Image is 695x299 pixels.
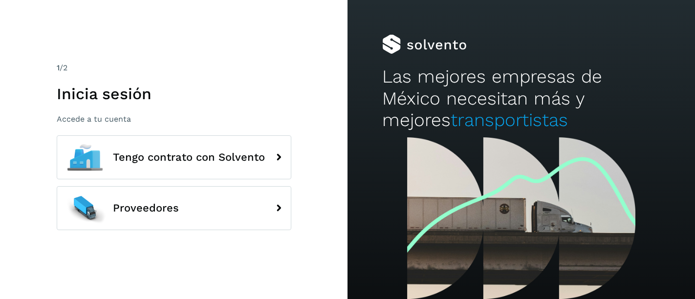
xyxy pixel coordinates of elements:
[57,135,291,179] button: Tengo contrato con Solvento
[113,151,265,163] span: Tengo contrato con Solvento
[113,202,179,214] span: Proveedores
[382,66,660,131] h2: Las mejores empresas de México necesitan más y mejores
[57,186,291,230] button: Proveedores
[57,62,291,74] div: /2
[57,85,291,103] h1: Inicia sesión
[57,63,60,72] span: 1
[57,114,291,124] p: Accede a tu cuenta
[451,109,568,130] span: transportistas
